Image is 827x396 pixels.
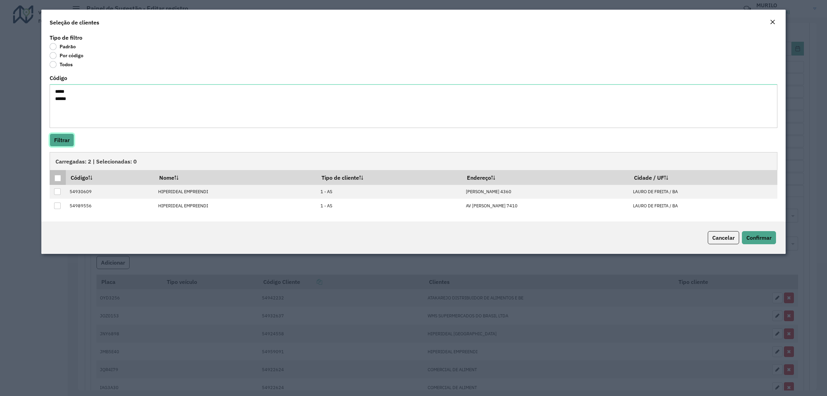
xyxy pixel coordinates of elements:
[630,199,777,213] td: LAURO DE FREITA / BA
[66,185,154,199] td: 54930609
[768,18,777,27] button: Close
[317,199,462,213] td: 1 - AS
[462,170,630,185] th: Endereço
[708,231,739,244] button: Cancelar
[50,33,82,42] label: Tipo de filtro
[630,170,777,185] th: Cidade / UF
[50,61,73,68] label: Todos
[317,185,462,199] td: 1 - AS
[66,170,154,185] th: Código
[66,199,154,213] td: 54989556
[630,185,777,199] td: LAURO DE FREITA / BA
[462,199,630,213] td: AV [PERSON_NAME] 7410
[50,152,777,170] div: Carregadas: 2 | Selecionadas: 0
[154,199,317,213] td: HIPERIDEAL EMPREENDI
[50,74,67,82] label: Código
[770,19,775,25] em: Fechar
[742,231,776,244] button: Confirmar
[746,234,772,241] span: Confirmar
[317,170,462,185] th: Tipo de cliente
[50,52,83,59] label: Por código
[712,234,735,241] span: Cancelar
[462,185,630,199] td: [PERSON_NAME] 4360
[50,43,76,50] label: Padrão
[50,18,99,27] h4: Seleção de clientes
[50,133,74,147] button: Filtrar
[154,185,317,199] td: HIPERIDEAL EMPREENDI
[154,170,317,185] th: Nome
